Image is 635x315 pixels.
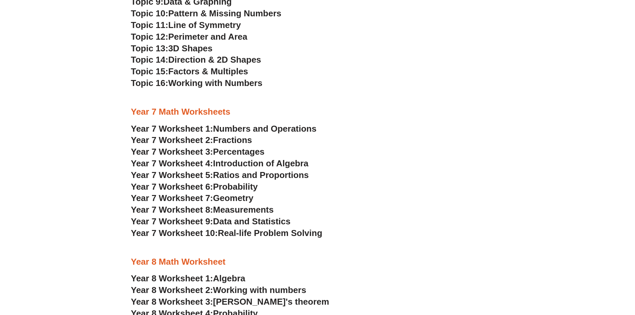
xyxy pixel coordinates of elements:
a: Year 8 Worksheet 1:Algebra [131,273,245,283]
span: Measurements [213,205,274,215]
span: Numbers and Operations [213,124,316,134]
span: Data and Statistics [213,216,291,226]
a: Year 7 Worksheet 6:Probability [131,182,258,192]
a: Year 7 Worksheet 2:Fractions [131,135,252,145]
span: Year 7 Worksheet 7: [131,193,213,203]
span: Factors & Multiples [168,66,248,76]
span: Perimeter and Area [168,32,247,42]
span: Pattern & Missing Numbers [168,8,281,18]
a: Year 7 Worksheet 7:Geometry [131,193,254,203]
span: Real-life Problem Solving [218,228,322,238]
a: Year 7 Worksheet 4:Introduction of Algebra [131,158,309,168]
span: Year 7 Worksheet 8: [131,205,213,215]
span: Topic 13: [131,43,168,53]
span: Year 8 Worksheet 3: [131,297,213,307]
iframe: Chat Widget [524,240,635,315]
span: Topic 10: [131,8,168,18]
a: Year 7 Worksheet 1:Numbers and Operations [131,124,317,134]
span: Working with numbers [213,285,306,295]
span: Topic 15: [131,66,168,76]
a: Topic 13:3D Shapes [131,43,213,53]
a: Topic 14:Direction & 2D Shapes [131,55,261,65]
span: Working with Numbers [168,78,262,88]
a: Topic 11:Line of Symmetry [131,20,241,30]
a: Topic 10:Pattern & Missing Numbers [131,8,281,18]
span: Direction & 2D Shapes [168,55,261,65]
span: Year 7 Worksheet 5: [131,170,213,180]
a: Year 7 Worksheet 10:Real-life Problem Solving [131,228,322,238]
span: Year 7 Worksheet 6: [131,182,213,192]
span: Line of Symmetry [168,20,241,30]
span: Year 7 Worksheet 2: [131,135,213,145]
span: [PERSON_NAME]'s theorem [213,297,329,307]
span: 3D Shapes [168,43,213,53]
a: Year 7 Worksheet 3:Percentages [131,147,265,157]
span: Topic 11: [131,20,168,30]
a: Year 7 Worksheet 9:Data and Statistics [131,216,291,226]
span: Year 7 Worksheet 3: [131,147,213,157]
span: Year 7 Worksheet 10: [131,228,218,238]
span: Year 7 Worksheet 1: [131,124,213,134]
a: Year 8 Worksheet 3:[PERSON_NAME]'s theorem [131,297,329,307]
span: Year 7 Worksheet 9: [131,216,213,226]
span: Year 8 Worksheet 2: [131,285,213,295]
span: Topic 16: [131,78,168,88]
span: Year 7 Worksheet 4: [131,158,213,168]
a: Topic 16:Working with Numbers [131,78,263,88]
h3: Year 7 Math Worksheets [131,106,504,118]
span: Geometry [213,193,253,203]
h3: Year 8 Math Worksheet [131,256,504,268]
a: Year 8 Worksheet 2:Working with numbers [131,285,306,295]
span: Topic 12: [131,32,168,42]
a: Year 7 Worksheet 8:Measurements [131,205,274,215]
span: Ratios and Proportions [213,170,309,180]
span: Year 8 Worksheet 1: [131,273,213,283]
a: Topic 12:Perimeter and Area [131,32,247,42]
a: Year 7 Worksheet 5:Ratios and Proportions [131,170,309,180]
span: Algebra [213,273,245,283]
span: Probability [213,182,258,192]
a: Topic 15:Factors & Multiples [131,66,248,76]
span: Percentages [213,147,265,157]
span: Introduction of Algebra [213,158,308,168]
span: Fractions [213,135,252,145]
span: Topic 14: [131,55,168,65]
